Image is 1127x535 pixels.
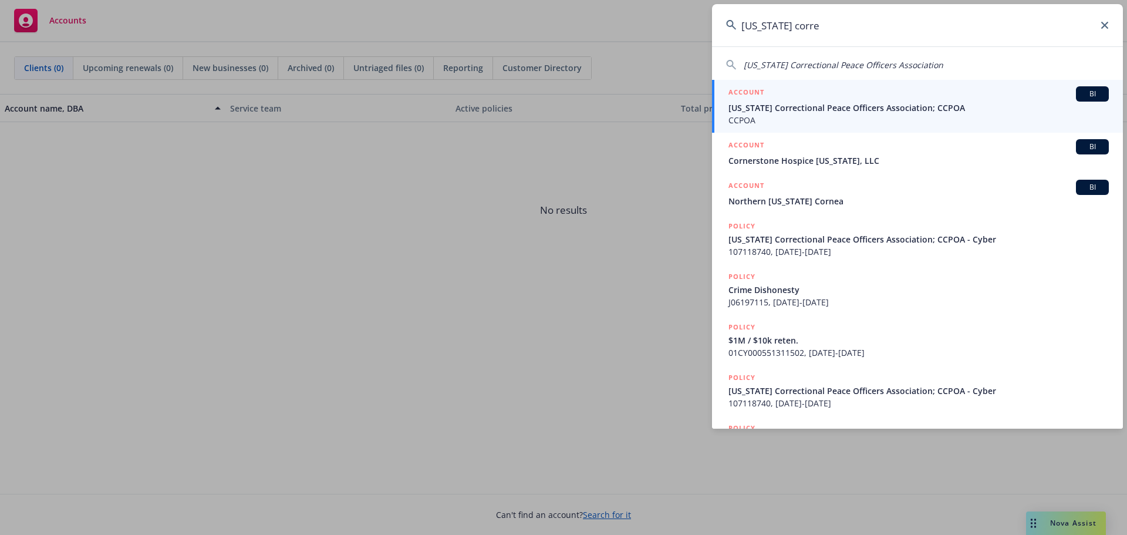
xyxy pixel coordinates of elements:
h5: POLICY [728,271,755,282]
h5: POLICY [728,422,755,434]
span: [US_STATE] Correctional Peace Officers Association; CCPOA [728,102,1109,114]
span: $1M / $10k reten. [728,334,1109,346]
a: ACCOUNTBICornerstone Hospice [US_STATE], LLC [712,133,1123,173]
span: [US_STATE] Correctional Peace Officers Association [744,59,943,70]
span: 107118740, [DATE]-[DATE] [728,397,1109,409]
span: CCPOA [728,114,1109,126]
span: J06197115, [DATE]-[DATE] [728,296,1109,308]
span: Cornerstone Hospice [US_STATE], LLC [728,154,1109,167]
span: Crime Dishonesty [728,284,1109,296]
a: POLICY$1M / $10k reten.01CY000551311502, [DATE]-[DATE] [712,315,1123,365]
h5: POLICY [728,220,755,232]
span: 01CY000551311502, [DATE]-[DATE] [728,346,1109,359]
h5: POLICY [728,321,755,333]
span: BI [1081,89,1104,99]
a: ACCOUNTBINorthern [US_STATE] Cornea [712,173,1123,214]
a: POLICY[US_STATE] Correctional Peace Officers Association; CCPOA - Cyber107118740, [DATE]-[DATE] [712,214,1123,264]
h5: POLICY [728,372,755,383]
h5: ACCOUNT [728,86,764,100]
span: [US_STATE] Correctional Peace Officers Association; CCPOA - Cyber [728,233,1109,245]
span: Northern [US_STATE] Cornea [728,195,1109,207]
a: ACCOUNTBI[US_STATE] Correctional Peace Officers Association; CCPOACCPOA [712,80,1123,133]
h5: ACCOUNT [728,139,764,153]
a: POLICY [712,416,1123,466]
span: [US_STATE] Correctional Peace Officers Association; CCPOA - Cyber [728,385,1109,397]
input: Search... [712,4,1123,46]
h5: ACCOUNT [728,180,764,194]
span: BI [1081,182,1104,193]
a: POLICYCrime DishonestyJ06197115, [DATE]-[DATE] [712,264,1123,315]
a: POLICY[US_STATE] Correctional Peace Officers Association; CCPOA - Cyber107118740, [DATE]-[DATE] [712,365,1123,416]
span: 107118740, [DATE]-[DATE] [728,245,1109,258]
span: BI [1081,142,1104,152]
